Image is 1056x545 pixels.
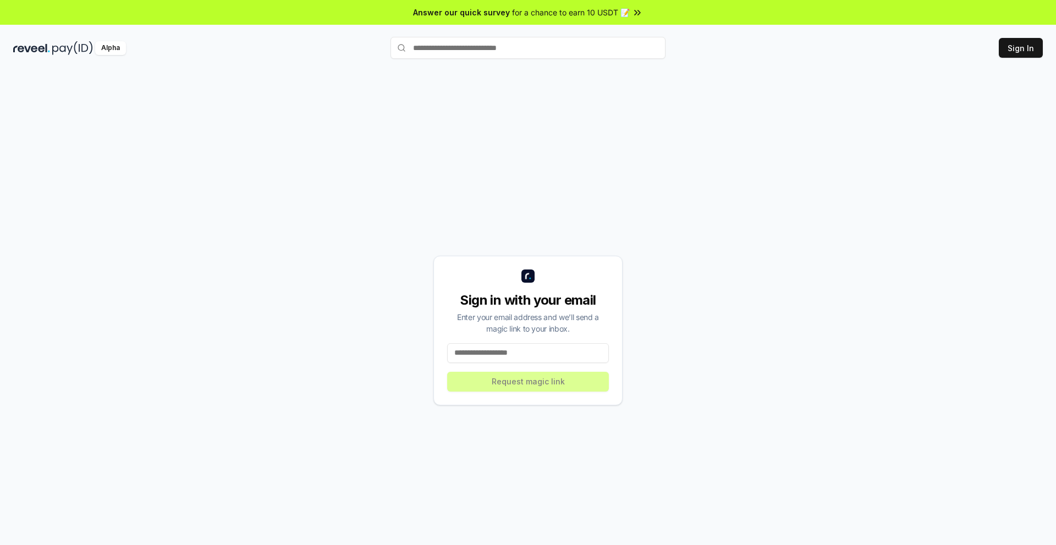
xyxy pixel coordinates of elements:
div: Sign in with your email [447,291,609,309]
div: Alpha [95,41,126,55]
img: reveel_dark [13,41,50,55]
div: Enter your email address and we’ll send a magic link to your inbox. [447,311,609,334]
img: pay_id [52,41,93,55]
img: logo_small [521,269,535,283]
button: Sign In [999,38,1043,58]
span: Answer our quick survey [413,7,510,18]
span: for a chance to earn 10 USDT 📝 [512,7,630,18]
